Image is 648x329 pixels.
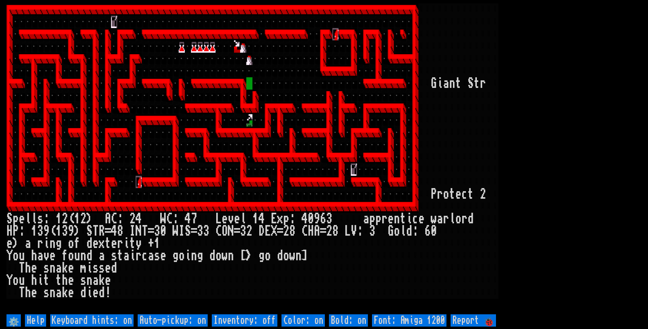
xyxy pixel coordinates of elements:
[191,225,197,237] div: =
[216,213,222,225] div: L
[240,250,246,262] div: [
[345,225,351,237] div: L
[68,250,74,262] div: o
[37,274,43,287] div: i
[283,213,289,225] div: p
[443,77,449,90] div: a
[277,225,283,237] div: =
[240,225,246,237] div: 3
[308,225,314,237] div: H
[6,274,13,287] div: Y
[74,213,80,225] div: 1
[99,262,105,274] div: s
[99,274,105,287] div: k
[62,225,68,237] div: 3
[74,237,80,250] div: f
[80,287,86,299] div: d
[129,213,136,225] div: 2
[13,237,19,250] div: )
[86,274,93,287] div: n
[474,77,480,90] div: t
[234,213,240,225] div: e
[13,213,19,225] div: p
[480,188,486,200] div: 2
[19,287,25,299] div: T
[320,213,326,225] div: 6
[25,287,31,299] div: h
[468,213,474,225] div: d
[259,250,265,262] div: g
[136,250,142,262] div: r
[13,250,19,262] div: o
[99,287,105,299] div: d
[289,213,295,225] div: :
[185,250,191,262] div: i
[369,225,375,237] div: 3
[216,250,222,262] div: o
[388,225,394,237] div: G
[259,213,265,225] div: 4
[191,250,197,262] div: n
[449,188,455,200] div: t
[6,250,13,262] div: Y
[265,225,271,237] div: E
[265,250,271,262] div: o
[25,237,31,250] div: a
[412,225,418,237] div: :
[105,225,111,237] div: =
[372,314,446,327] input: Font: Amiga 1200
[43,225,50,237] div: 9
[166,213,173,225] div: C
[80,274,86,287] div: s
[222,225,228,237] div: O
[117,250,123,262] div: t
[93,287,99,299] div: e
[228,225,234,237] div: N
[111,262,117,274] div: d
[6,314,21,327] input: ⚙️
[179,225,185,237] div: I
[443,188,449,200] div: o
[185,225,191,237] div: S
[173,225,179,237] div: W
[86,237,93,250] div: d
[203,225,209,237] div: 3
[154,225,160,237] div: 3
[37,237,43,250] div: r
[431,188,437,200] div: P
[43,237,50,250] div: i
[50,250,56,262] div: e
[6,237,13,250] div: e
[412,213,418,225] div: c
[86,287,93,299] div: i
[80,262,86,274] div: m
[19,250,25,262] div: u
[86,250,93,262] div: d
[43,250,50,262] div: v
[74,250,80,262] div: u
[105,274,111,287] div: e
[56,237,62,250] div: g
[93,237,99,250] div: e
[418,213,425,225] div: e
[13,274,19,287] div: o
[136,237,142,250] div: y
[212,314,277,327] input: Inventory: off
[136,213,142,225] div: 4
[136,225,142,237] div: N
[394,213,400,225] div: n
[431,225,437,237] div: 0
[31,225,37,237] div: 1
[437,213,443,225] div: a
[68,262,74,274] div: e
[332,225,339,237] div: 8
[277,250,283,262] div: d
[123,237,129,250] div: i
[302,250,308,262] div: ]
[302,213,308,225] div: 4
[111,225,117,237] div: 4
[468,77,474,90] div: S
[314,225,320,237] div: A
[308,213,314,225] div: 0
[449,77,455,90] div: n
